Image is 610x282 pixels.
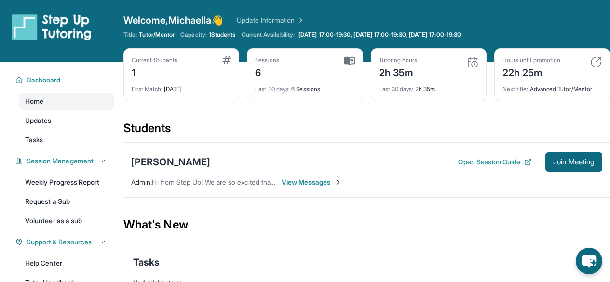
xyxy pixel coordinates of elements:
[255,56,279,64] div: Sessions
[19,93,114,110] a: Home
[19,212,114,229] a: Volunteer as a sub
[576,248,602,274] button: chat-button
[23,237,108,247] button: Support & Resources
[222,56,231,64] img: card
[295,15,305,25] img: Chevron Right
[132,56,177,64] div: Current Students
[27,237,92,247] span: Support & Resources
[297,31,463,39] a: [DATE] 17:00-19:30, [DATE] 17:00-19:30, [DATE] 17:00-19:30
[255,85,290,93] span: Last 30 days :
[131,178,152,186] span: Admin :
[298,31,461,39] span: [DATE] 17:00-19:30, [DATE] 17:00-19:30, [DATE] 17:00-19:30
[123,31,137,39] span: Title:
[545,152,602,172] button: Join Meeting
[23,75,108,85] button: Dashboard
[25,96,43,106] span: Home
[282,177,342,187] span: View Messages
[180,31,207,39] span: Capacity:
[139,31,175,39] span: Tutor/Mentor
[379,64,418,80] div: 2h 35m
[132,80,231,93] div: [DATE]
[502,56,560,64] div: Hours until promotion
[12,13,92,40] img: logo
[242,31,295,39] span: Current Availability:
[123,13,223,27] span: Welcome, Michaella 👋
[25,135,43,145] span: Tasks
[458,157,532,167] button: Open Session Guide
[25,116,52,125] span: Updates
[502,85,529,93] span: Next title :
[334,178,342,186] img: Chevron-Right
[19,255,114,272] a: Help Center
[27,75,61,85] span: Dashboard
[379,56,418,64] div: Tutoring hours
[27,156,94,166] span: Session Management
[131,155,210,169] div: [PERSON_NAME]
[255,64,279,80] div: 6
[379,80,478,93] div: 2h 35m
[132,85,163,93] span: First Match :
[237,15,304,25] a: Update Information
[467,56,478,68] img: card
[344,56,355,65] img: card
[133,255,160,269] span: Tasks
[19,193,114,210] a: Request a Sub
[209,31,236,39] span: 1 Students
[123,203,610,246] div: What's New
[23,156,108,166] button: Session Management
[379,85,414,93] span: Last 30 days :
[123,121,610,142] div: Students
[553,159,595,165] span: Join Meeting
[19,112,114,129] a: Updates
[132,64,177,80] div: 1
[255,80,354,93] div: 6 Sessions
[19,174,114,191] a: Weekly Progress Report
[502,64,560,80] div: 22h 25m
[19,131,114,148] a: Tasks
[590,56,602,68] img: card
[502,80,602,93] div: Advanced Tutor/Mentor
